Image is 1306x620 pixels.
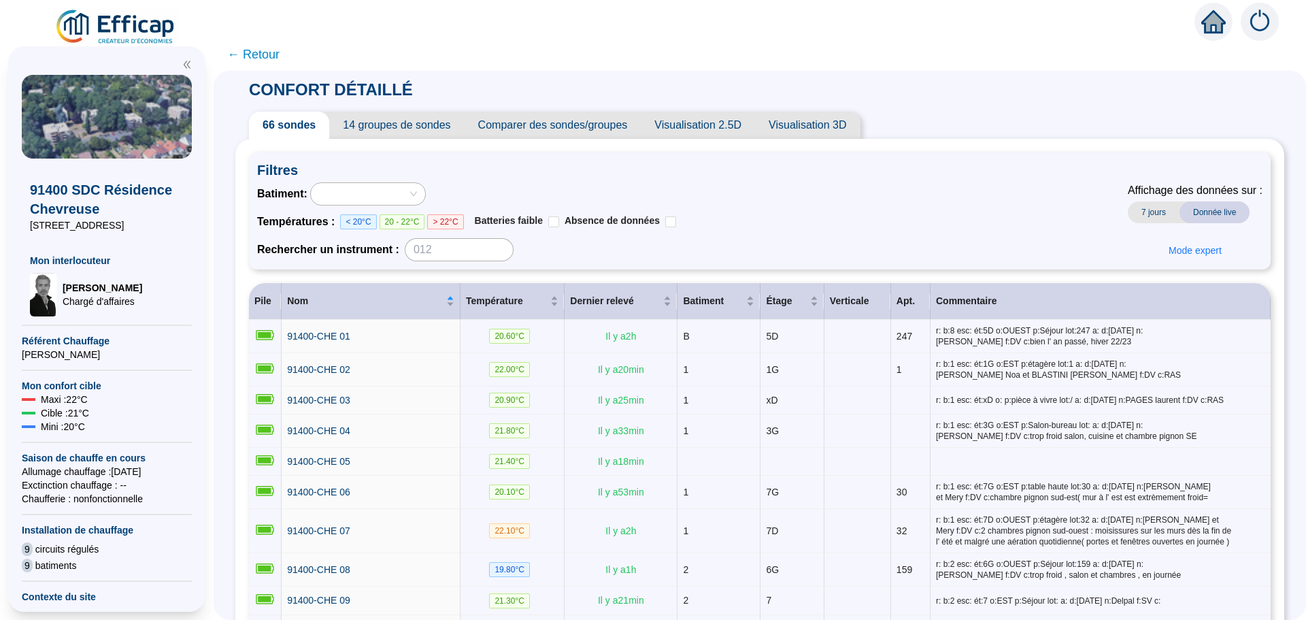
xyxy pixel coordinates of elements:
[605,525,636,536] span: Il y a 2 h
[22,523,192,537] span: Installation de chauffage
[897,364,902,375] span: 1
[22,478,192,492] span: Exctinction chauffage : --
[641,112,755,139] span: Visualisation 2.5D
[1241,3,1279,41] img: alerts
[30,254,184,267] span: Mon interlocuteur
[598,425,644,436] span: Il y a 33 min
[1128,201,1179,223] span: 7 jours
[766,294,807,308] span: Étage
[489,329,530,344] span: 20.60 °C
[598,487,644,497] span: Il y a 53 min
[760,283,824,320] th: Étage
[1158,240,1233,261] button: Mode expert
[931,283,1271,320] th: Commentaire
[677,283,760,320] th: Batiment
[182,60,192,69] span: double-left
[287,487,350,497] span: 91400-CHE 06
[380,214,425,229] span: 20 - 22°C
[683,364,688,375] span: 1
[257,161,1262,180] span: Filtres
[570,294,660,308] span: Dernier relevé
[340,214,376,229] span: < 20°C
[35,559,77,572] span: batiments
[766,364,779,375] span: 1G
[405,238,514,261] input: 012
[1179,201,1250,223] span: Donnée live
[598,395,644,406] span: Il y a 25 min
[936,325,1265,347] span: r: b:8 esc: ét:5D o:OUEST p:Séjour lot:247 a: d:[DATE] n:[PERSON_NAME] f:DV c:bien l' an passé, h...
[41,406,89,420] span: Cible : 21 °C
[461,283,565,320] th: Température
[235,80,426,99] span: CONFORT DÉTAILLÉ
[936,395,1265,406] span: r: b:1 esc: ét:xD o: p:pièce à vivre lot:/ a: d:[DATE] n:PAGES laurent f:DV c:RAS
[63,281,142,295] span: [PERSON_NAME]
[257,186,307,202] span: Batiment :
[598,364,644,375] span: Il y a 20 min
[30,180,184,218] span: 91400 SDC Résidence Chevreuse
[41,393,88,406] span: Maxi : 22 °C
[41,420,85,434] span: Mini : 20 °C
[766,487,779,497] span: 7G
[683,425,688,436] span: 1
[766,425,779,436] span: 3G
[287,294,443,308] span: Nom
[683,487,688,497] span: 1
[489,423,530,438] span: 21.80 °C
[565,215,660,226] span: Absence de données
[489,562,530,577] span: 19.80 °C
[897,331,912,342] span: 247
[891,283,931,320] th: Apt.
[35,542,99,556] span: circuits régulés
[427,214,463,229] span: > 22°C
[287,524,350,538] a: 91400-CHE 07
[683,525,688,536] span: 1
[766,595,771,606] span: 7
[598,595,644,606] span: Il y a 21 min
[22,590,192,604] span: Contexte du site
[489,454,530,469] span: 21.40 °C
[22,465,192,478] span: Allumage chauffage : [DATE]
[1201,10,1226,34] span: home
[605,564,636,575] span: Il y a 1 h
[489,523,530,538] span: 22.10 °C
[683,395,688,406] span: 1
[287,563,350,577] a: 91400-CHE 08
[936,420,1265,442] span: r: b:1 esc: ét:3G o:EST p:Salon-bureau lot: a: d:[DATE] n:[PERSON_NAME] f:DV c:trop froid salon, ...
[1169,244,1222,258] span: Mode expert
[897,525,907,536] span: 32
[287,395,350,406] span: 91400-CHE 03
[287,425,350,436] span: 91400-CHE 04
[475,215,543,226] span: Batteries faible
[683,564,688,575] span: 2
[287,455,350,469] a: 91400-CHE 05
[22,379,192,393] span: Mon confort cible
[287,593,350,608] a: 91400-CHE 09
[287,485,350,500] a: 91400-CHE 06
[329,112,464,139] span: 14 groupes de sondes
[897,487,907,497] span: 30
[287,595,350,606] span: 91400-CHE 09
[22,451,192,465] span: Saison de chauffe en cours
[936,559,1265,581] span: r: b:2 esc: ét:6G o:OUEST p:Séjour lot:159 a: d:[DATE] n:[PERSON_NAME] f:DV c:trop froid , salon ...
[30,273,57,316] img: Chargé d'affaires
[766,564,779,575] span: 6G
[287,363,350,377] a: 91400-CHE 02
[254,295,271,306] span: Pile
[30,218,184,232] span: [STREET_ADDRESS]
[605,331,636,342] span: Il y a 2 h
[598,456,644,467] span: Il y a 18 min
[22,334,192,348] span: Référent Chauffage
[936,595,1265,606] span: r: b:2 esc: ét:7 o:EST p:Séjour lot: a: d:[DATE] n:Delpal f:SV c:
[824,283,891,320] th: Verticale
[287,456,350,467] span: 91400-CHE 05
[766,525,778,536] span: 7D
[683,294,743,308] span: Batiment
[287,331,350,342] span: 91400-CHE 01
[287,525,350,536] span: 91400-CHE 07
[489,593,530,608] span: 21.30 °C
[22,559,33,572] span: 9
[489,485,530,500] span: 20.10 °C
[257,214,340,230] span: Températures :
[897,564,912,575] span: 159
[287,329,350,344] a: 91400-CHE 01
